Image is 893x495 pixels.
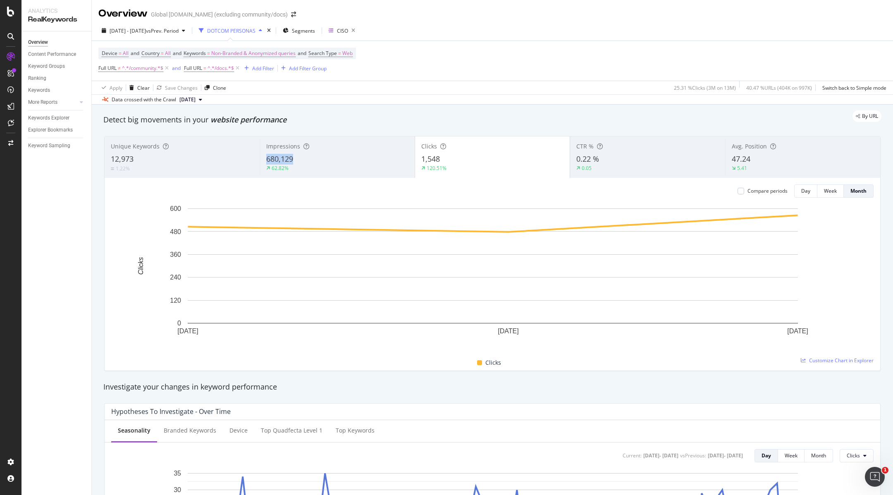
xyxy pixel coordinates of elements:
button: Add Filter Group [278,63,327,73]
text: 0 [177,320,181,327]
text: 30 [174,486,181,493]
text: [DATE] [787,328,808,335]
div: Ranking [28,74,46,83]
text: [DATE] [177,328,198,335]
span: Impressions [266,142,300,150]
div: Month [850,187,867,194]
span: Clicks [485,358,501,368]
div: Overview [28,38,48,47]
span: 1 [882,467,888,473]
img: Equal [111,167,114,170]
svg: A chart. [111,204,874,348]
div: Seasonality [118,426,150,435]
a: Overview [28,38,86,47]
div: Global [DOMAIN_NAME] (excluding community/docs) [151,10,288,19]
span: ^.*/community.*$ [122,62,163,74]
div: Apply [110,84,122,91]
button: Clicks [840,449,874,462]
div: RealKeywords [28,15,85,24]
a: Customize Chart in Explorer [801,357,874,364]
div: Explorer Bookmarks [28,126,73,134]
span: Clicks [847,452,860,459]
span: Segments [292,27,315,34]
span: By URL [862,114,878,119]
text: [DATE] [498,328,518,335]
button: Save Changes [153,81,198,94]
iframe: Intercom live chat [865,467,885,487]
a: Keywords [28,86,86,95]
span: ^.*/docs.*$ [208,62,234,74]
button: Apply [98,81,122,94]
text: Clicks [137,257,144,275]
div: 120.51% [427,165,446,172]
span: All [123,48,129,59]
span: [DATE] - [DATE] [110,27,146,34]
span: = [338,50,341,57]
button: [DATE] [176,95,205,105]
span: 680,129 [266,154,293,164]
span: = [207,50,210,57]
button: Week [817,184,844,198]
div: Device [229,426,248,435]
div: Current: [623,452,642,459]
span: = [203,65,206,72]
div: times [265,26,272,35]
div: Analytics [28,7,85,15]
button: and [172,64,181,72]
a: Content Performance [28,50,86,59]
div: Switch back to Simple mode [822,84,886,91]
div: 40.47 % URLs ( 404K on 997K ) [746,84,812,91]
div: Keywords Explorer [28,114,69,122]
span: 47.24 [732,154,750,164]
text: 480 [170,228,181,235]
button: Month [805,449,833,462]
div: Keyword Groups [28,62,65,71]
span: 0.22 % [576,154,599,164]
div: Add Filter [252,65,274,72]
span: Full URL [98,65,117,72]
div: Clone [213,84,226,91]
div: Data crossed with the Crawl [112,96,176,103]
span: 2025 Mar. 29th [179,96,196,103]
text: 120 [170,297,181,304]
div: Month [811,452,826,459]
div: Keywords [28,86,50,95]
button: Month [844,184,874,198]
div: 0.05 [582,165,592,172]
div: Top quadfecta Level 1 [261,426,322,435]
a: Keyword Groups [28,62,86,71]
span: = [119,50,122,57]
span: Web [342,48,353,59]
button: Day [755,449,778,462]
text: 35 [174,470,181,477]
div: Day [801,187,810,194]
div: [DATE] - [DATE] [643,452,678,459]
span: Non-Branded & Anonymized queries [211,48,296,59]
div: Overview [98,7,148,21]
span: CTR % [576,142,594,150]
div: More Reports [28,98,57,107]
span: = [161,50,164,57]
div: 5.41 [737,165,747,172]
div: 62.82% [272,165,289,172]
span: ≠ [118,65,121,72]
div: Save Changes [165,84,198,91]
div: DOTCOM PERSONAS [207,27,255,34]
div: Compare periods [747,187,788,194]
span: Clicks [421,142,437,150]
div: [DATE] - [DATE] [708,452,743,459]
span: vs Prev. Period [146,27,179,34]
span: Avg. Position [732,142,767,150]
button: [DATE] - [DATE]vsPrev. Period [98,24,189,37]
a: Explorer Bookmarks [28,126,86,134]
div: Clear [137,84,150,91]
div: CISO [337,27,348,34]
div: Branded Keywords [164,426,216,435]
a: Ranking [28,74,86,83]
a: Keywords Explorer [28,114,86,122]
button: Clone [201,81,226,94]
div: Add Filter Group [289,65,327,72]
span: 1,548 [421,154,440,164]
button: Switch back to Simple mode [819,81,886,94]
